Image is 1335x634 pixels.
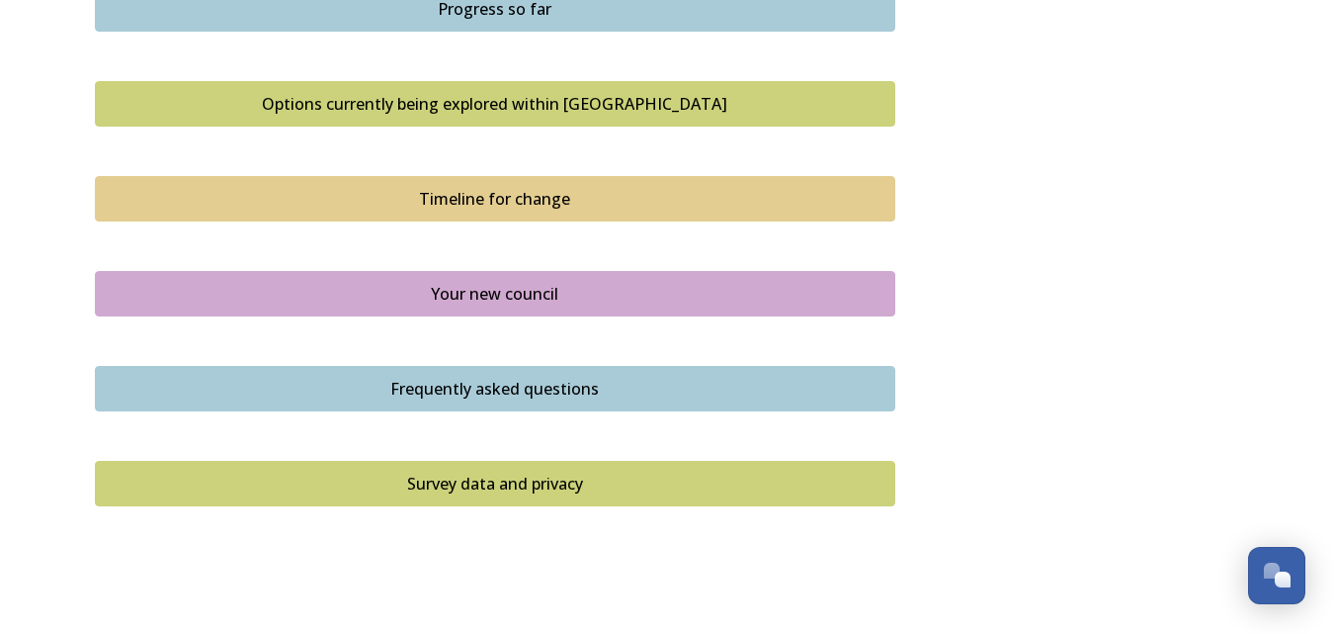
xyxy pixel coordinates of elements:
button: Options currently being explored within West Sussex [95,81,895,127]
div: Options currently being explored within [GEOGRAPHIC_DATA] [106,92,884,116]
div: Frequently asked questions [106,377,884,401]
button: Survey data and privacy [95,461,895,506]
button: Your new council [95,271,895,317]
button: Timeline for change [95,176,895,222]
div: Your new council [106,282,884,306]
button: Open Chat [1248,547,1305,604]
div: Timeline for change [106,187,884,211]
button: Frequently asked questions [95,366,895,411]
div: Survey data and privacy [106,472,884,496]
